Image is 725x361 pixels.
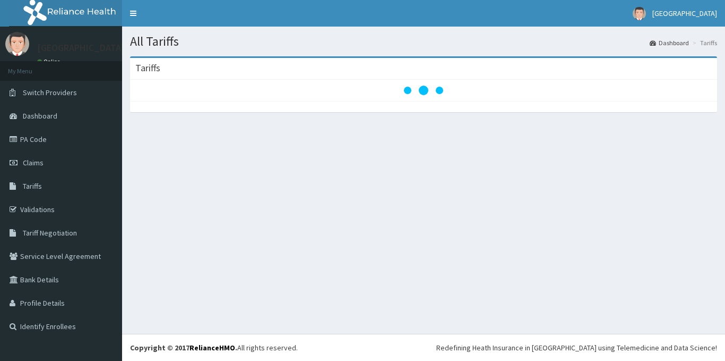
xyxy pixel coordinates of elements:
[633,7,646,20] img: User Image
[189,343,235,352] a: RelianceHMO
[23,228,77,238] span: Tariff Negotiation
[436,342,717,353] div: Redefining Heath Insurance in [GEOGRAPHIC_DATA] using Telemedicine and Data Science!
[37,43,125,53] p: [GEOGRAPHIC_DATA]
[652,9,717,18] span: [GEOGRAPHIC_DATA]
[23,181,42,191] span: Tariffs
[37,58,63,65] a: Online
[690,38,717,47] li: Tariffs
[23,88,77,97] span: Switch Providers
[135,63,160,73] h3: Tariffs
[23,158,44,167] span: Claims
[130,35,717,48] h1: All Tariffs
[122,334,725,361] footer: All rights reserved.
[650,38,689,47] a: Dashboard
[23,111,57,121] span: Dashboard
[402,69,445,112] svg: audio-loading
[130,343,237,352] strong: Copyright © 2017 .
[5,32,29,56] img: User Image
